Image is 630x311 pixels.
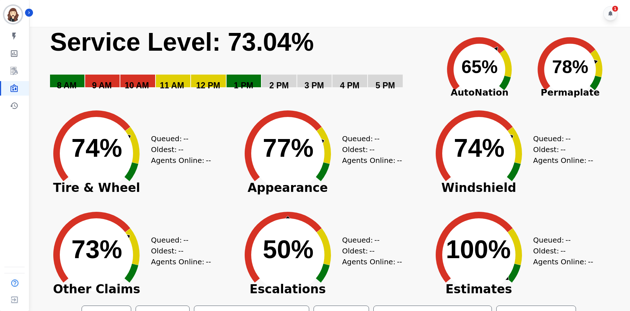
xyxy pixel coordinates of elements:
span: -- [183,133,188,144]
span: -- [183,235,188,245]
text: 74% [71,134,122,162]
text: 9 AM [92,81,112,90]
text: 4 PM [340,81,360,90]
span: -- [374,133,380,144]
div: Oldest: [533,144,588,155]
div: Agents Online: [342,256,404,267]
span: Other Claims [42,286,151,293]
span: -- [206,155,211,166]
text: 78% [552,57,588,77]
span: -- [560,144,565,155]
span: Permaplate [525,86,616,100]
div: Queued: [151,235,205,245]
div: Oldest: [342,144,397,155]
text: 11 AM [160,81,184,90]
div: Oldest: [151,245,205,256]
span: -- [369,144,374,155]
text: 12 PM [196,81,220,90]
span: -- [588,256,593,267]
span: -- [369,245,374,256]
span: -- [588,155,593,166]
div: Queued: [533,235,588,245]
text: 74% [454,134,505,162]
text: 10 AM [125,81,149,90]
span: -- [565,235,571,245]
div: Oldest: [533,245,588,256]
div: Queued: [151,133,205,144]
span: Appearance [233,184,342,192]
span: -- [565,133,571,144]
div: Oldest: [342,245,397,256]
text: 3 PM [304,81,324,90]
span: Tire & Wheel [42,184,151,192]
text: 65% [461,57,498,77]
text: 2 PM [269,81,289,90]
text: 5 PM [376,81,395,90]
span: -- [178,144,183,155]
span: Estimates [424,286,533,293]
span: -- [560,245,565,256]
div: Agents Online: [533,155,595,166]
text: 100% [446,235,511,264]
img: Bordered avatar [4,6,22,23]
span: -- [178,245,183,256]
div: Oldest: [151,144,205,155]
span: Escalations [233,286,342,293]
div: Agents Online: [151,256,212,267]
text: 77% [263,134,314,162]
div: Queued: [342,133,397,144]
text: 1 PM [234,81,253,90]
span: AutoNation [434,86,525,100]
span: -- [206,256,211,267]
text: Service Level: 73.04% [50,28,314,56]
text: 8 AM [57,81,76,90]
text: 50% [263,235,314,264]
div: Agents Online: [342,155,404,166]
div: 1 [612,6,618,12]
text: 73% [71,235,122,264]
div: Queued: [342,235,397,245]
div: Agents Online: [533,256,595,267]
span: -- [374,235,380,245]
div: Queued: [533,133,588,144]
span: Windshield [424,184,533,192]
span: -- [397,155,402,166]
span: -- [397,256,402,267]
svg: Service Level: 0% [49,27,432,101]
div: Agents Online: [151,155,212,166]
